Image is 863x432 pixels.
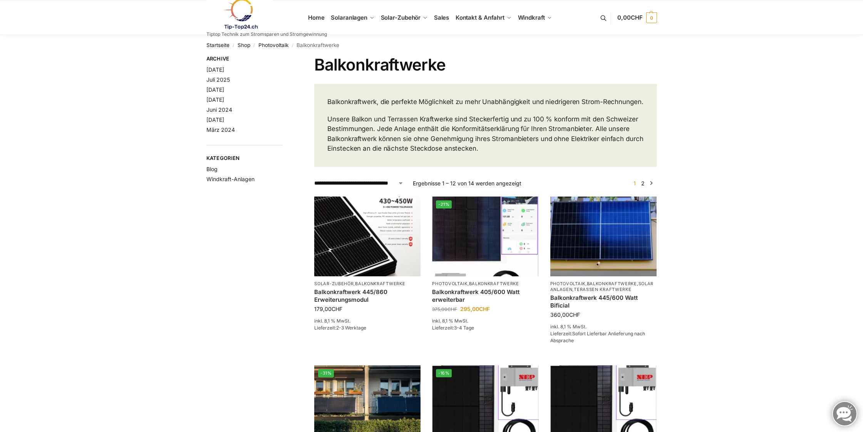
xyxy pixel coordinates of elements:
[434,14,449,21] span: Sales
[327,114,643,154] p: Unsere Balkon und Terrassen Kraftwerke sind Steckerfertig und zu 100 % konform mit den Schweizer ...
[328,0,377,35] a: Solaranlagen
[206,126,235,133] a: März 2024
[206,166,218,172] a: Blog
[377,0,431,35] a: Solar-Zubehör
[206,155,283,162] span: Kategorien
[632,180,638,187] span: Seite 1
[206,116,224,123] a: [DATE]
[432,197,538,276] a: -21%Steckerfertig Plug & Play mit 410 Watt
[314,179,404,187] select: Shop-Reihenfolge
[617,6,657,29] a: 0,00CHF 0
[250,42,258,49] span: /
[283,55,287,64] button: Close filters
[550,323,657,330] p: inkl. 8,1 % MwSt.
[206,42,230,48] a: Startseite
[550,281,654,292] a: Solaranlagen
[432,197,538,276] img: Steckerfertig Plug & Play mit 410 Watt
[550,331,645,343] span: Lieferzeit:
[355,281,405,286] a: Balkonkraftwerke
[431,0,452,35] a: Sales
[447,306,457,312] span: CHF
[432,318,538,324] p: inkl. 8,1 % MwSt.
[432,281,538,287] p: ,
[206,32,327,37] p: Tiptop Technik zum Stromsparen und Stromgewinnung
[452,0,514,35] a: Kontakt & Anfahrt
[314,281,354,286] a: Solar-Zubehör
[479,306,490,312] span: CHF
[327,97,643,107] p: Balkonkraftwerk, die perfekte Möglichkeit zu mehr Unabhängigkeit und niedrigeren Strom-Rechnungen.
[629,179,657,187] nav: Produkt-Seitennummerierung
[314,288,421,303] a: Balkonkraftwerk 445/860 Erweiterungsmodul
[432,325,474,331] span: Lieferzeit:
[639,180,647,187] a: Seite 2
[258,42,288,48] a: Photovoltaik
[514,0,555,35] a: Windkraft
[454,325,474,331] span: 3-4 Tage
[206,106,232,113] a: Juni 2024
[206,96,224,103] a: [DATE]
[206,176,255,182] a: Windkraft-Anlagen
[206,86,224,93] a: [DATE]
[206,76,230,83] a: Juli 2025
[648,179,654,187] a: →
[460,306,490,312] bdi: 295,00
[314,281,421,287] p: ,
[631,14,643,21] span: CHF
[550,294,657,309] a: Balkonkraftwerk 445/600 Watt Bificial
[432,288,538,303] a: Balkonkraftwerk 405/600 Watt erweiterbar
[314,197,421,276] img: Balkonkraftwerk 445/860 Erweiterungsmodul
[336,325,366,331] span: 2-3 Werktage
[332,306,342,312] span: CHF
[206,66,224,73] a: [DATE]
[314,318,421,324] p: inkl. 8,1 % MwSt.
[456,14,504,21] span: Kontakt & Anfahrt
[469,281,519,286] a: Balkonkraftwerke
[432,306,457,312] bdi: 375,00
[550,331,645,343] span: Sofort Lieferbar Anlieferung nach Absprache
[550,311,580,318] bdi: 360,00
[238,42,250,48] a: Shop
[646,12,657,23] span: 0
[381,14,421,21] span: Solar-Zubehör
[206,35,657,55] nav: Breadcrumb
[288,42,297,49] span: /
[230,42,238,49] span: /
[331,14,367,21] span: Solaranlagen
[550,281,585,286] a: Photovoltaik
[314,306,342,312] bdi: 179,00
[314,325,366,331] span: Lieferzeit:
[587,281,637,286] a: Balkonkraftwerke
[314,55,657,74] h1: Balkonkraftwerke
[574,287,631,292] a: Terassen Kraftwerke
[550,281,657,293] p: , , ,
[617,14,642,21] span: 0,00
[518,14,545,21] span: Windkraft
[206,55,283,63] span: Archive
[413,179,521,187] p: Ergebnisse 1 – 12 von 14 werden angezeigt
[432,281,467,286] a: Photovoltaik
[550,197,657,276] img: Solaranlage für den kleinen Balkon
[569,311,580,318] span: CHF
